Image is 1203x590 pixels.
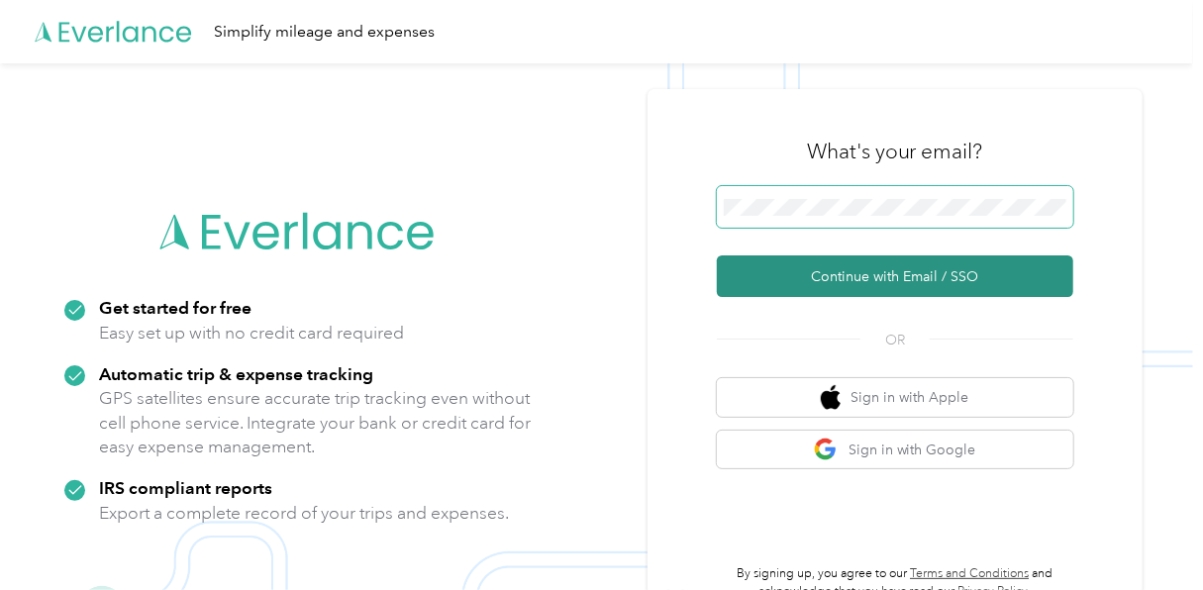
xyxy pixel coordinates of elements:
h3: What's your email? [807,138,983,165]
p: Easy set up with no credit card required [99,321,404,345]
span: OR [860,330,930,350]
a: Terms and Conditions [910,566,1029,581]
button: google logoSign in with Google [717,431,1073,469]
img: apple logo [821,385,841,410]
strong: Get started for free [99,297,251,318]
p: GPS satellites ensure accurate trip tracking even without cell phone service. Integrate your bank... [99,386,532,459]
button: Continue with Email / SSO [717,255,1073,297]
strong: Automatic trip & expense tracking [99,363,373,384]
img: google logo [814,438,839,462]
div: Simplify mileage and expenses [214,20,435,45]
button: apple logoSign in with Apple [717,378,1073,417]
strong: IRS compliant reports [99,477,272,498]
p: Export a complete record of your trips and expenses. [99,501,509,526]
